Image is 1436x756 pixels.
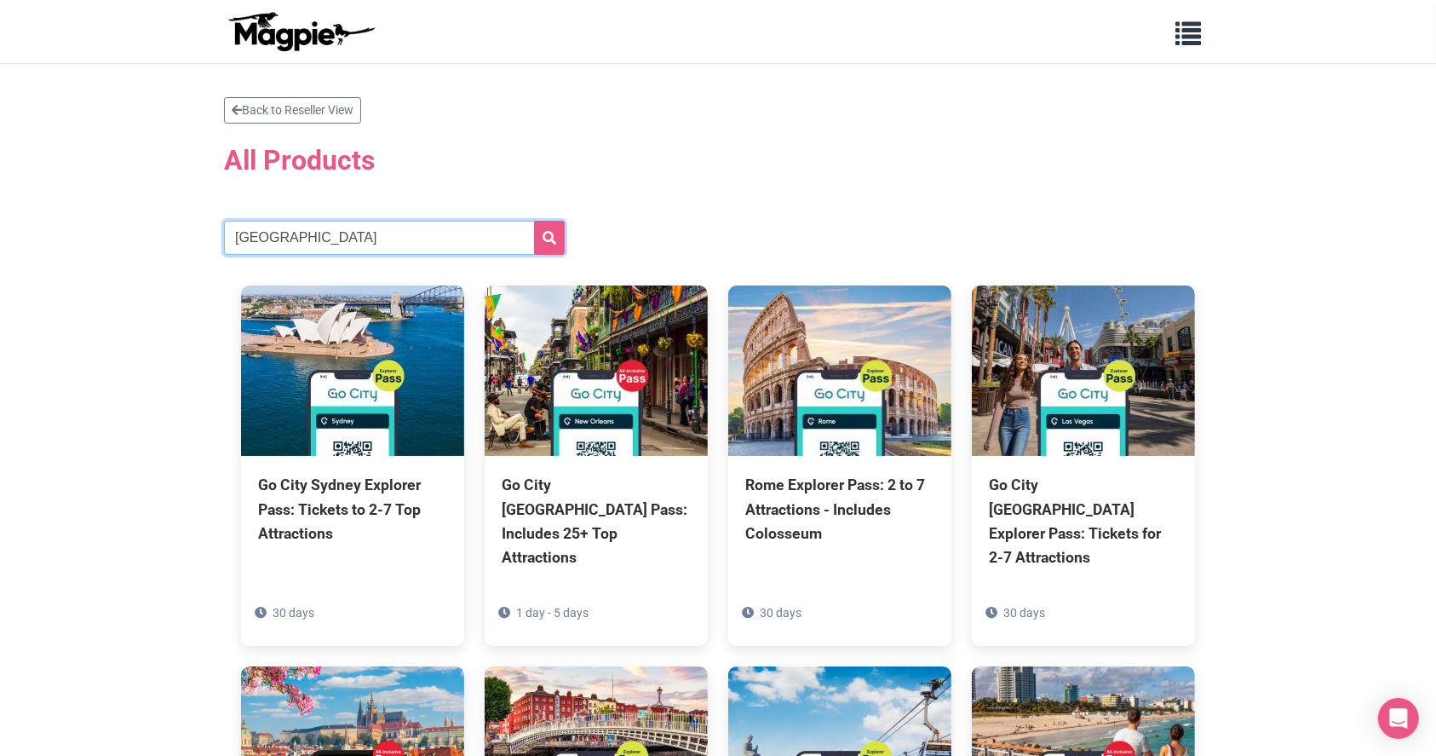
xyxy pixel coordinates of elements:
[1378,698,1419,739] div: Open Intercom Messenger
[224,221,565,255] input: Search products...
[273,606,314,620] span: 30 days
[972,286,1195,646] a: Go City [GEOGRAPHIC_DATA] Explorer Pass: Tickets for 2-7 Attractions 30 days
[745,473,934,545] div: Rome Explorer Pass: 2 to 7 Attractions - Includes Colosseum
[224,11,377,52] img: logo-ab69f6fb50320c5b225c76a69d11143b.png
[728,286,951,621] a: Rome Explorer Pass: 2 to 7 Attractions - Includes Colosseum 30 days
[502,473,691,569] div: Go City [GEOGRAPHIC_DATA] Pass: Includes 25+ Top Attractions
[485,286,708,646] a: Go City [GEOGRAPHIC_DATA] Pass: Includes 25+ Top Attractions 1 day - 5 days
[1003,606,1045,620] span: 30 days
[485,286,708,456] img: Go City New Orleans Pass: Includes 25+ Top Attractions
[972,286,1195,456] img: Go City Las Vegas Explorer Pass: Tickets for 2-7 Attractions
[989,473,1178,569] div: Go City [GEOGRAPHIC_DATA] Explorer Pass: Tickets for 2-7 Attractions
[728,286,951,456] img: Rome Explorer Pass: 2 to 7 Attractions - Includes Colosseum
[258,473,447,545] div: Go City Sydney Explorer Pass: Tickets to 2-7 Top Attractions
[516,606,589,620] span: 1 day - 5 days
[760,606,801,620] span: 30 days
[241,286,464,456] img: Go City Sydney Explorer Pass: Tickets to 2-7 Top Attractions
[224,97,361,124] a: Back to Reseller View
[241,286,464,621] a: Go City Sydney Explorer Pass: Tickets to 2-7 Top Attractions 30 days
[224,134,1212,187] h2: All Products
